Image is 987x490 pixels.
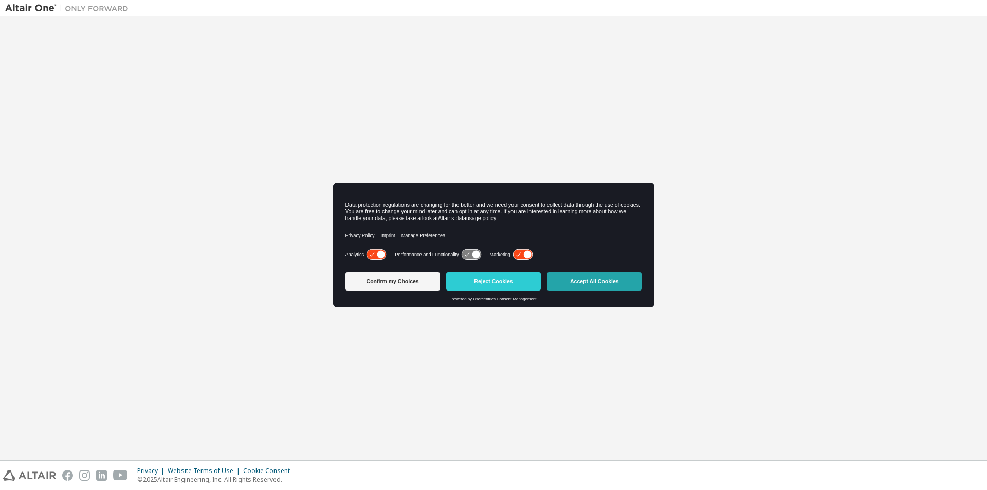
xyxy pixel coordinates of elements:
img: youtube.svg [113,470,128,481]
img: altair_logo.svg [3,470,56,481]
img: facebook.svg [62,470,73,481]
img: instagram.svg [79,470,90,481]
img: Altair One [5,3,134,13]
div: Privacy [137,467,168,475]
img: linkedin.svg [96,470,107,481]
div: Cookie Consent [243,467,296,475]
p: © 2025 Altair Engineering, Inc. All Rights Reserved. [137,475,296,484]
div: Website Terms of Use [168,467,243,475]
